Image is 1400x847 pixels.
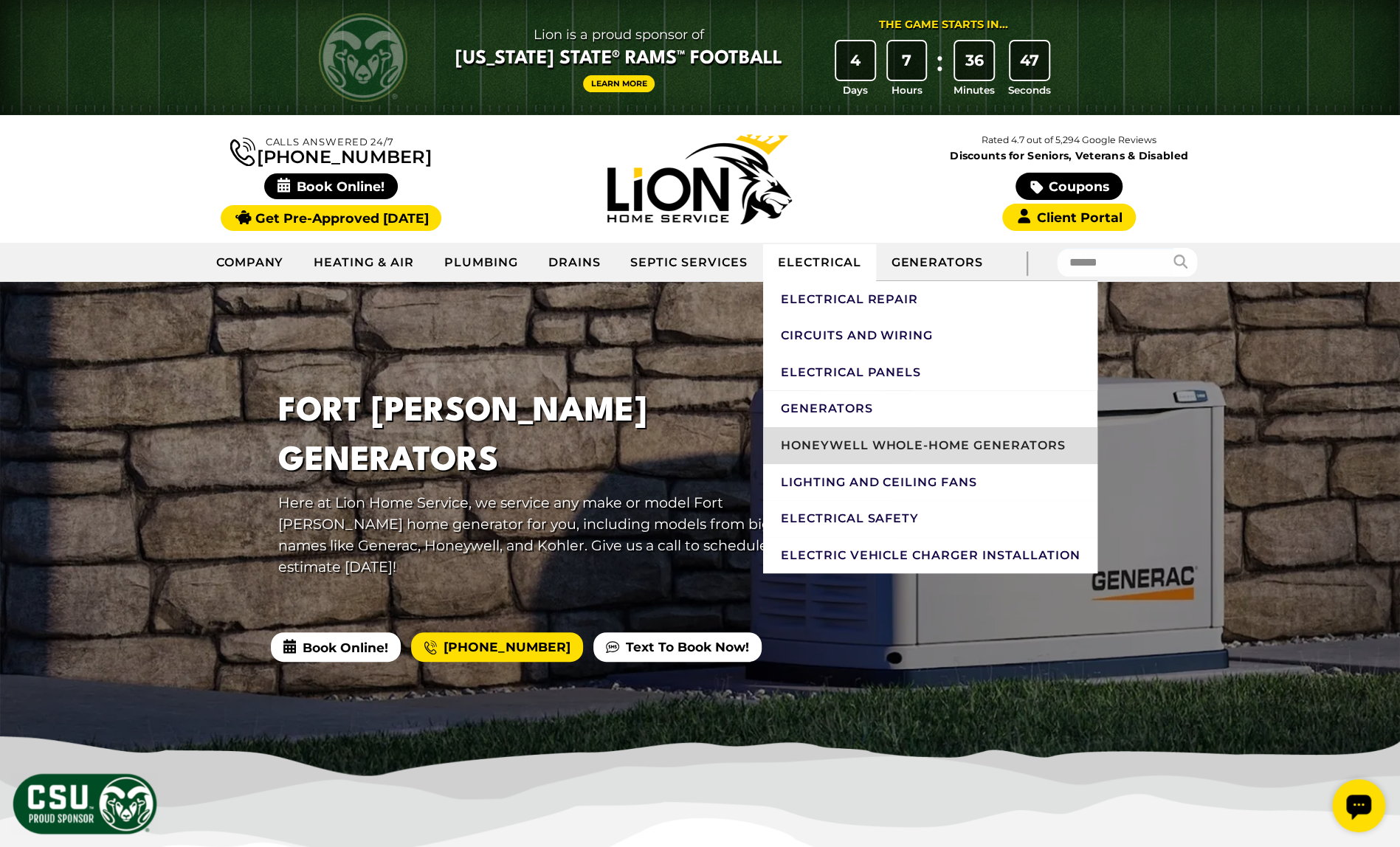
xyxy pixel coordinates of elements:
img: CSU Sponsor Badge [11,772,159,836]
span: Discounts for Seniors, Veterans & Disabled [888,151,1251,161]
a: Electrical [763,244,877,281]
a: Text To Book Now! [593,632,761,662]
span: Minutes [954,83,995,97]
a: Plumbing [430,244,534,281]
a: Honeywell Whole-Home Generators [763,427,1098,464]
a: Circuits And Wiring [763,317,1098,354]
a: Electrical Safety [763,500,1098,537]
span: Hours [892,83,923,97]
a: [PHONE_NUMBER] [230,134,431,166]
p: Here at Lion Home Service, we service any make or model Fort [PERSON_NAME] home generator for you... [278,492,815,577]
a: Get Pre-Approved [DATE] [221,205,441,231]
span: [US_STATE] State® Rams™ Football [455,46,782,72]
img: Lion Home Service [607,134,792,224]
div: : [932,41,947,98]
a: [PHONE_NUMBER] [411,632,582,662]
a: Electric Vehicle Charger Installation [763,537,1098,574]
div: Open chat widget [6,6,59,59]
a: Electrical Repair [763,281,1098,318]
a: Company [201,244,300,281]
span: Days [843,83,868,97]
h1: Fort [PERSON_NAME] Generators [278,387,815,486]
a: Electrical Panels [763,354,1098,391]
a: Generators [876,244,998,281]
a: Septic Services [615,244,762,281]
img: CSU Rams logo [319,13,407,102]
div: 47 [1010,41,1049,80]
a: Client Portal [1002,204,1135,231]
a: Learn More [583,75,655,92]
div: 7 [888,41,926,80]
a: Drains [534,244,616,281]
p: Rated 4.7 out of 5,294 Google Reviews [884,132,1253,148]
a: Coupons [1015,173,1122,200]
span: Book Online! [264,173,398,199]
div: 36 [955,41,993,80]
a: Lighting And Ceiling Fans [763,464,1098,501]
div: The Game Starts in... [879,17,1008,33]
div: 4 [836,41,875,80]
span: Seconds [1008,83,1051,97]
div: | [998,243,1057,282]
a: Heating & Air [299,244,429,281]
span: Book Online! [271,632,401,662]
span: Lion is a proud sponsor of [455,23,782,46]
a: Generators [763,390,1098,427]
